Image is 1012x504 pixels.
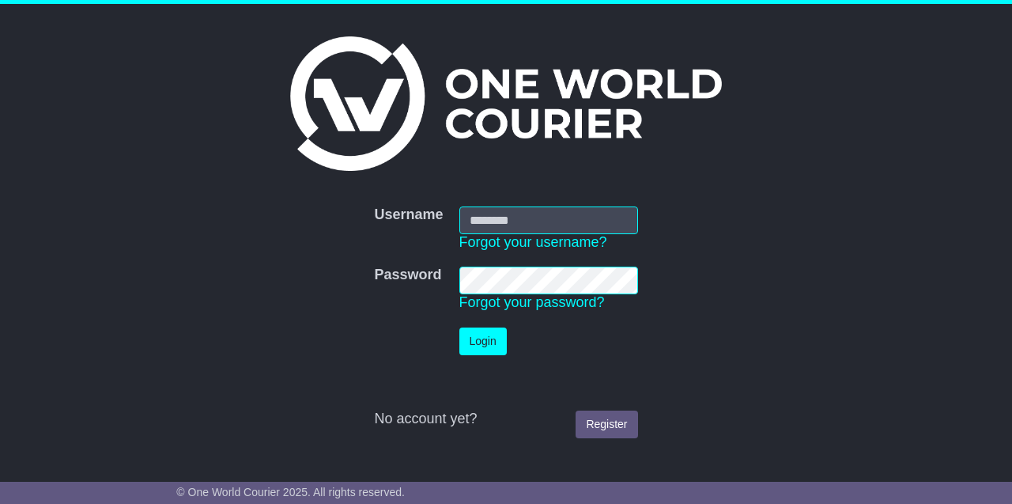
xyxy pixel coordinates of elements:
[176,486,405,498] span: © One World Courier 2025. All rights reserved.
[374,267,441,284] label: Password
[290,36,722,171] img: One World
[459,328,507,355] button: Login
[459,294,605,310] a: Forgot your password?
[576,411,637,438] a: Register
[374,411,637,428] div: No account yet?
[459,234,607,250] a: Forgot your username?
[374,207,443,224] label: Username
